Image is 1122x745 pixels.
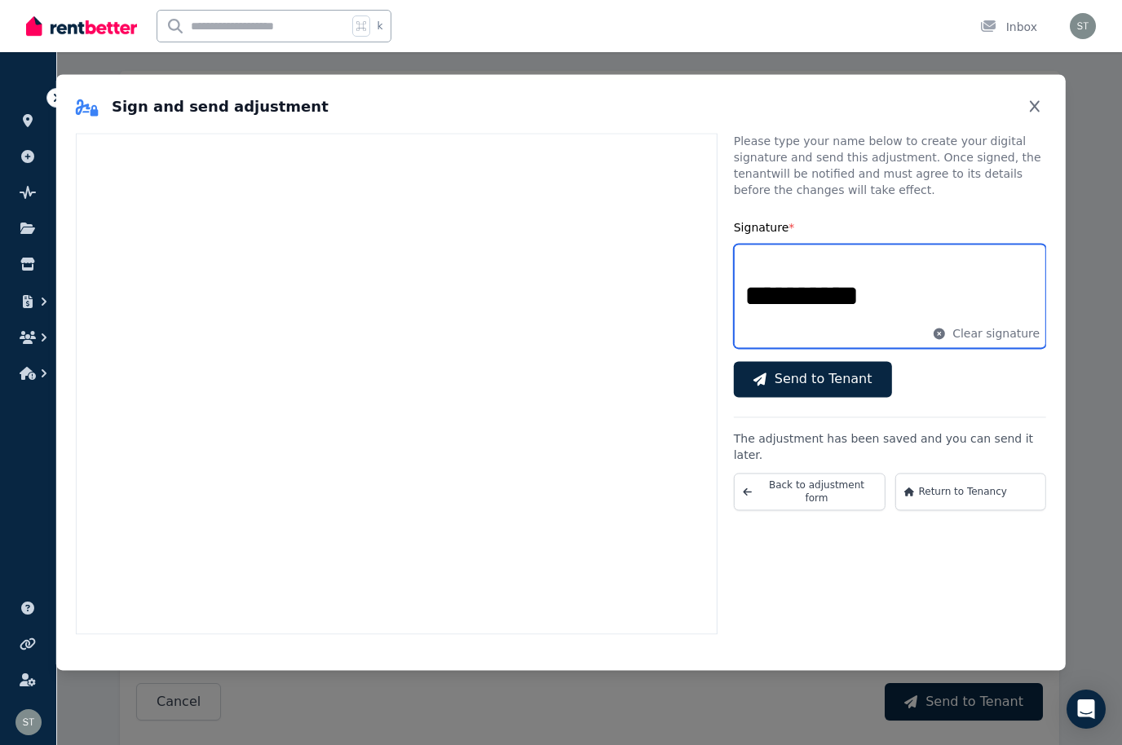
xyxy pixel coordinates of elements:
[933,325,1040,342] button: Clear signature
[734,133,1046,198] p: Please type your name below to create your digital signature and send this adjustment. Once signe...
[895,473,1046,510] button: Return to Tenancy
[734,221,795,234] label: Signature
[734,361,892,397] button: Send to Tenant
[76,95,329,118] h2: Sign and send adjustment
[757,478,876,505] span: Back to adjustment form
[734,473,886,510] button: Back to adjustment form
[918,485,1006,498] span: Return to Tenancy
[1023,94,1046,120] button: Close
[734,430,1046,463] p: The adjustment has been saved and you can send it later.
[775,369,872,389] span: Send to Tenant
